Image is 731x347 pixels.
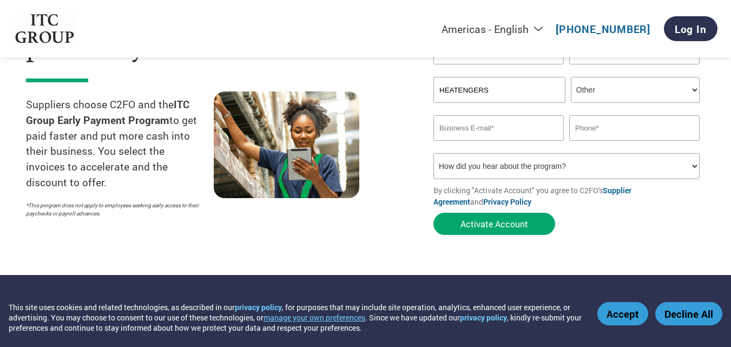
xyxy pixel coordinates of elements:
[433,66,564,73] div: Invalid first name or first name is too long
[264,312,365,323] button: manage your own preferences
[433,104,700,111] div: Invalid company name or company name is too long
[14,14,76,44] img: ITC Group
[26,97,189,127] strong: ITC Group Early Payment Program
[433,142,564,149] div: Inavlid Email Address
[483,197,531,207] a: Privacy Policy
[26,201,203,218] p: *This program does not apply to employees seeking early access to their paychecks or payroll adva...
[664,16,717,41] a: Log In
[655,302,722,325] button: Decline All
[556,22,650,36] a: [PHONE_NUMBER]
[9,302,582,333] div: This site uses cookies and related technologies, as described in our , for purposes that may incl...
[214,91,359,198] img: supply chain worker
[235,302,282,312] a: privacy policy
[433,185,631,207] a: Supplier Agreement
[571,77,700,103] select: Title/Role
[569,115,700,141] input: Phone*
[433,115,564,141] input: Invalid Email format
[597,302,648,325] button: Accept
[569,66,700,73] div: Invalid last name or last name is too long
[433,213,555,235] button: Activate Account
[433,77,565,103] input: Your company name*
[569,142,700,149] div: Inavlid Phone Number
[26,97,214,191] p: Suppliers choose C2FO and the to get paid faster and put more cash into their business. You selec...
[460,312,507,323] a: privacy policy
[433,185,705,207] p: By clicking "Activate Account" you agree to C2FO's and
